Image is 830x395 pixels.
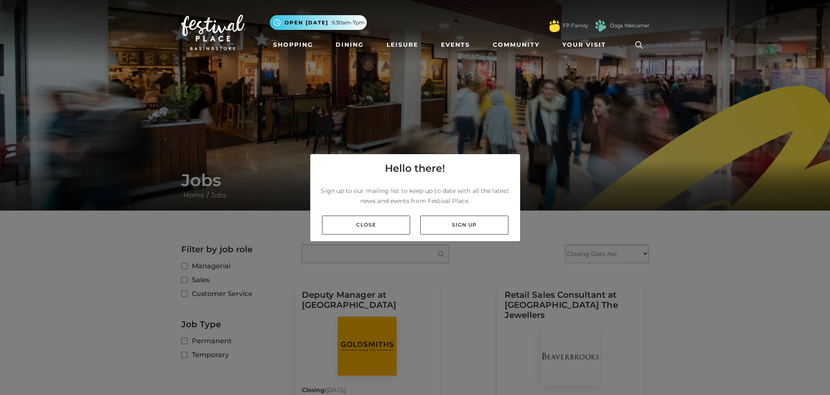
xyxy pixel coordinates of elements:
[270,37,317,53] a: Shopping
[332,19,365,27] span: 9.30am-7pm
[385,161,445,176] h4: Hello there!
[438,37,473,53] a: Events
[317,186,513,206] p: Sign up to our mailing list to keep up to date with all the latest news and events from Festival ...
[181,15,244,50] img: Festival Place Logo
[420,216,508,235] a: Sign up
[489,37,543,53] a: Community
[270,15,367,30] button: Open [DATE] 9.30am-7pm
[322,216,410,235] a: Close
[285,19,328,27] span: Open [DATE]
[332,37,367,53] a: Dining
[559,37,614,53] a: Your Visit
[563,22,588,29] a: FP Family
[610,22,649,29] a: Dogs Welcome!
[383,37,422,53] a: Leisure
[562,40,606,49] span: Your Visit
